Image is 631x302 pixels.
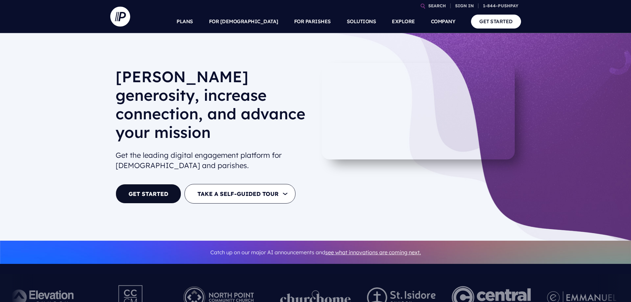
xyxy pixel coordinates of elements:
a: EXPLORE [392,10,415,33]
button: TAKE A SELF-GUIDED TOUR [184,184,295,204]
a: GET STARTED [471,15,521,28]
a: COMPANY [431,10,455,33]
a: GET STARTED [116,184,181,204]
h2: Get the leading digital engagement platform for [DEMOGRAPHIC_DATA] and parishes. [116,148,310,173]
a: FOR PARISHES [294,10,331,33]
a: SOLUTIONS [347,10,376,33]
h1: [PERSON_NAME] generosity, increase connection, and advance your mission [116,67,310,147]
a: PLANS [177,10,193,33]
a: FOR [DEMOGRAPHIC_DATA] [209,10,278,33]
p: Catch up on our major AI announcements and [116,245,516,260]
a: see what innovations are coming next. [325,249,421,256]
